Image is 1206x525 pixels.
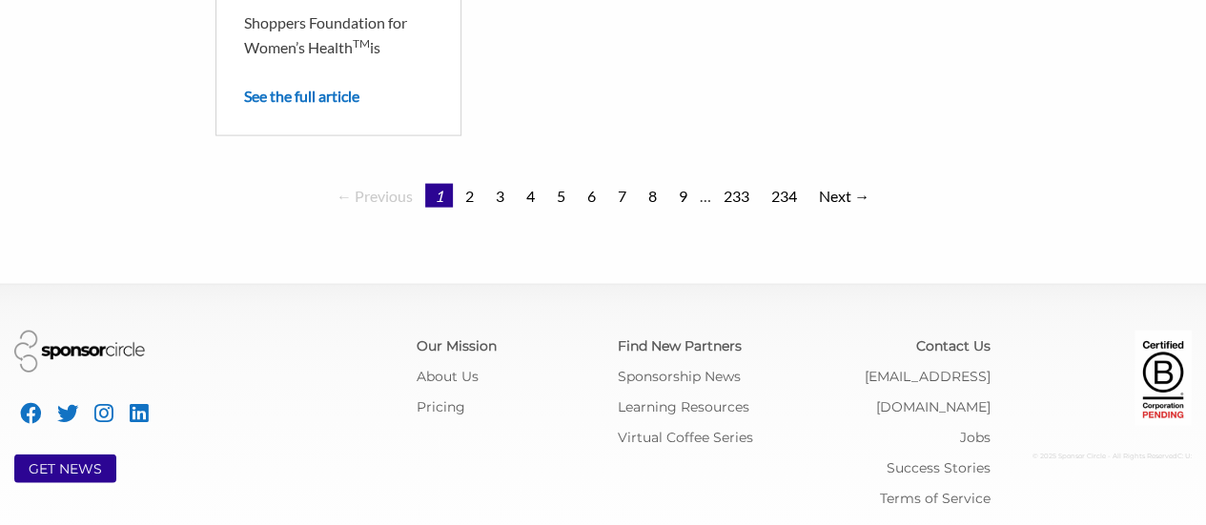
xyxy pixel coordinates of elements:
em: Page 1 [425,184,453,208]
img: Certified Corporation Pending Logo [1134,331,1192,426]
img: Sponsor Circle Logo [14,331,145,372]
span: … [700,187,711,205]
div: Pagination [215,185,991,208]
a: Page 233 [714,184,759,208]
a: Page 4 [517,184,544,208]
a: Page 3 [486,184,514,208]
a: Sponsorship News [617,368,740,385]
a: Page 2 [456,184,483,208]
span: C: U: [1177,452,1192,460]
a: [EMAIL_ADDRESS][DOMAIN_NAME] [865,368,991,415]
a: Pricing [417,398,465,415]
a: Terms of Service [880,490,991,507]
a: Page 6 [578,184,605,208]
a: Page 8 [639,184,666,208]
a: Page 234 [762,184,807,208]
a: Learning Resources [617,398,748,415]
a: GET NEWS [29,460,102,477]
div: © 2025 Sponsor Circle - All Rights Reserved [1019,441,1192,472]
a: Find New Partners [617,337,741,354]
a: Page 5 [547,184,575,208]
a: Success Stories [887,459,991,476]
a: See the full article [244,87,359,105]
a: Page 7 [608,184,636,208]
a: About Us [417,368,479,385]
a: Page 9 [669,184,697,208]
sup: TM [353,36,370,50]
a: Next → [809,184,879,208]
a: Contact Us [916,337,991,354]
a: Our Mission [417,337,497,354]
a: Virtual Coffee Series [617,429,752,446]
a: Jobs [960,429,991,446]
span: ← Previous [327,184,422,208]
